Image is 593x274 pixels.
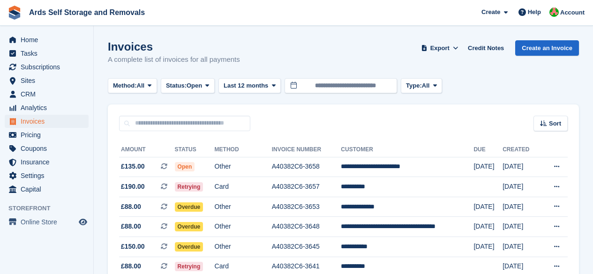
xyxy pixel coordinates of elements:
[406,81,422,90] span: Type:
[528,7,541,17] span: Help
[77,216,89,228] a: Preview store
[175,222,203,231] span: Overdue
[341,142,473,157] th: Customer
[137,81,145,90] span: All
[121,242,145,252] span: £150.00
[21,215,77,229] span: Online Store
[21,88,77,101] span: CRM
[108,54,240,65] p: A complete list of invoices for all payments
[8,204,93,213] span: Storefront
[503,217,540,237] td: [DATE]
[503,142,540,157] th: Created
[5,142,89,155] a: menu
[549,7,559,17] img: Ethan McFerran
[503,237,540,257] td: [DATE]
[21,74,77,87] span: Sites
[121,222,141,231] span: £88.00
[5,101,89,114] a: menu
[473,142,503,157] th: Due
[272,142,341,157] th: Invoice Number
[5,128,89,141] a: menu
[5,33,89,46] a: menu
[5,47,89,60] a: menu
[108,40,240,53] h1: Invoices
[113,81,137,90] span: Method:
[21,169,77,182] span: Settings
[21,33,77,46] span: Home
[121,202,141,212] span: £88.00
[272,157,341,177] td: A40382C6-3658
[175,262,203,271] span: Retrying
[473,197,503,217] td: [DATE]
[21,47,77,60] span: Tasks
[481,7,500,17] span: Create
[175,242,203,252] span: Overdue
[515,40,579,56] a: Create an Invoice
[272,197,341,217] td: A40382C6-3653
[8,6,22,20] img: stora-icon-8386f47178a22dfd0bd8f6a31ec36ba5ce8667c1dd55bd0f319d3a0aa187defe.svg
[549,119,561,128] span: Sort
[5,169,89,182] a: menu
[272,217,341,237] td: A40382C6-3648
[121,162,145,171] span: £135.00
[5,115,89,128] a: menu
[401,78,442,94] button: Type: All
[5,183,89,196] a: menu
[560,8,585,17] span: Account
[119,142,175,157] th: Amount
[419,40,460,56] button: Export
[5,156,89,169] a: menu
[473,217,503,237] td: [DATE]
[464,40,508,56] a: Credit Notes
[175,162,195,171] span: Open
[422,81,430,90] span: All
[473,237,503,257] td: [DATE]
[21,156,77,169] span: Insurance
[503,197,540,217] td: [DATE]
[21,183,77,196] span: Capital
[272,177,341,197] td: A40382C6-3657
[215,237,272,257] td: Other
[25,5,149,20] a: Ards Self Storage and Removals
[503,177,540,197] td: [DATE]
[218,78,281,94] button: Last 12 months
[224,81,268,90] span: Last 12 months
[175,202,203,212] span: Overdue
[166,81,187,90] span: Status:
[215,217,272,237] td: Other
[473,157,503,177] td: [DATE]
[175,182,203,192] span: Retrying
[503,157,540,177] td: [DATE]
[121,261,141,271] span: £88.00
[161,78,215,94] button: Status: Open
[430,44,450,53] span: Export
[187,81,202,90] span: Open
[215,142,272,157] th: Method
[215,197,272,217] td: Other
[108,78,157,94] button: Method: All
[21,60,77,74] span: Subscriptions
[215,157,272,177] td: Other
[21,128,77,141] span: Pricing
[272,237,341,257] td: A40382C6-3645
[5,74,89,87] a: menu
[215,177,272,197] td: Card
[5,88,89,101] a: menu
[175,142,215,157] th: Status
[5,60,89,74] a: menu
[121,182,145,192] span: £190.00
[5,215,89,229] a: menu
[21,101,77,114] span: Analytics
[21,142,77,155] span: Coupons
[21,115,77,128] span: Invoices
